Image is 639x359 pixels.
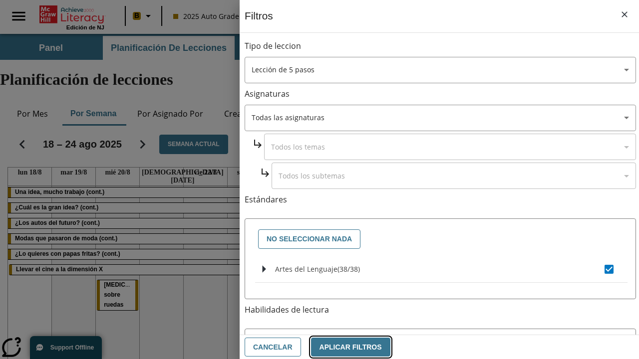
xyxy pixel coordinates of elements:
p: Tipo de leccion [245,40,636,52]
div: Seleccione una Asignatura [264,134,636,160]
div: Seleccione una Asignatura [272,163,636,189]
div: Seleccione un tipo de lección [245,57,636,83]
div: Seleccione una Asignatura [245,105,636,131]
button: Aplicar Filtros [311,338,390,357]
span: 38 estándares seleccionados/38 estándares en grupo [337,264,360,274]
span: Artes del Lenguaje [275,264,337,274]
h1: Filtros [245,10,273,32]
button: Cancelar [245,338,301,357]
button: No seleccionar nada [258,229,360,249]
ul: Seleccione estándares [255,256,628,291]
p: Estándares [245,194,636,205]
p: Habilidades de lectura [245,304,636,316]
button: Cerrar los filtros del Menú lateral [614,4,635,25]
p: Asignaturas [245,88,636,100]
div: Seleccione estándares [253,227,628,251]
